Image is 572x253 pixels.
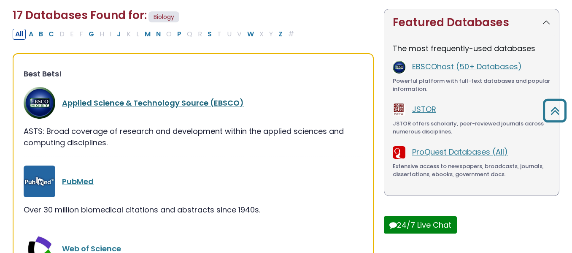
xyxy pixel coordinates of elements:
button: Filter Results G [86,29,97,40]
button: 24/7 Live Chat [384,216,457,234]
button: Featured Databases [384,9,559,36]
div: Extensive access to newspapers, broadcasts, journals, dissertations, ebooks, government docs. [393,162,550,179]
button: Filter Results A [26,29,36,40]
div: JSTOR offers scholarly, peer-reviewed journals across numerous disciplines. [393,120,550,136]
button: Filter Results S [205,29,214,40]
button: Filter Results Z [276,29,285,40]
button: Filter Results J [114,29,124,40]
button: All [13,29,26,40]
button: Filter Results C [46,29,57,40]
a: Back to Top [540,103,570,118]
button: Filter Results W [245,29,256,40]
a: ProQuest Databases (All) [412,147,508,157]
button: Filter Results P [175,29,184,40]
button: Filter Results M [142,29,153,40]
div: ASTS: Broad coverage of research and development within the applied sciences and computing discip... [24,125,363,148]
a: EBSCOhost (50+ Databases) [412,61,522,72]
h3: Best Bets! [24,69,363,79]
div: Powerful platform with full-text databases and popular information. [393,77,550,93]
span: Biology [148,11,179,23]
div: Alpha-list to filter by first letter of database name [13,28,297,39]
span: 17 Databases Found for: [13,8,147,23]
div: Over 30 million biomedical citations and abstracts since 1940s. [24,204,363,215]
a: Applied Science & Technology Source (EBSCO) [62,98,244,108]
button: Filter Results B [36,29,46,40]
a: JSTOR [412,104,436,114]
a: PubMed [62,176,94,187]
p: The most frequently-used databases [393,43,550,54]
button: Filter Results N [154,29,163,40]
